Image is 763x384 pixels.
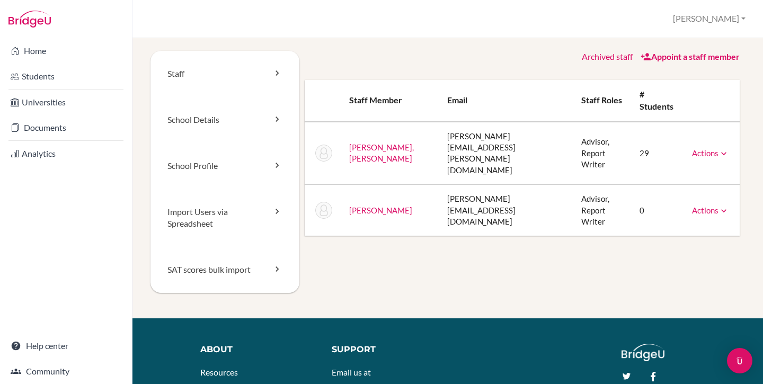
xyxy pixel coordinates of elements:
th: # students [631,80,684,122]
div: About [200,344,316,356]
div: Support [332,344,440,356]
a: Archived staff [582,51,633,61]
a: Help center [2,335,130,356]
a: [PERSON_NAME], [PERSON_NAME] [349,142,414,163]
a: Import Users via Spreadsheet [150,189,299,247]
a: Community [2,361,130,382]
a: Universities [2,92,130,113]
a: Students [2,66,130,87]
img: logo_white@2x-f4f0deed5e89b7ecb1c2cc34c3e3d731f90f0f143d5ea2071677605dd97b5244.png [622,344,664,361]
img: Suyash Saraf [315,202,332,219]
td: [PERSON_NAME][EMAIL_ADDRESS][DOMAIN_NAME] [439,185,573,236]
a: Actions [692,148,729,158]
a: Analytics [2,143,130,164]
th: Staff roles [573,80,631,122]
a: School Details [150,97,299,143]
a: Staff [150,51,299,97]
a: Documents [2,117,130,138]
td: Advisor, Report Writer [573,185,631,236]
div: Open Intercom Messenger [727,348,752,373]
a: SAT scores bulk import [150,247,299,293]
button: [PERSON_NAME] [668,9,750,29]
a: [PERSON_NAME] [349,206,412,215]
a: School Profile [150,143,299,189]
td: 29 [631,122,684,185]
td: Advisor, Report Writer [573,122,631,185]
img: Bridge-U [8,11,51,28]
a: Appoint a staff member [641,51,740,61]
td: [PERSON_NAME][EMAIL_ADDRESS][PERSON_NAME][DOMAIN_NAME] [439,122,573,185]
a: Resources [200,367,238,377]
td: 0 [631,185,684,236]
a: Actions [692,206,729,215]
a: Home [2,40,130,61]
th: Staff member [341,80,439,122]
th: Email [439,80,573,122]
img: Andrew Preetham Daniel [315,145,332,162]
